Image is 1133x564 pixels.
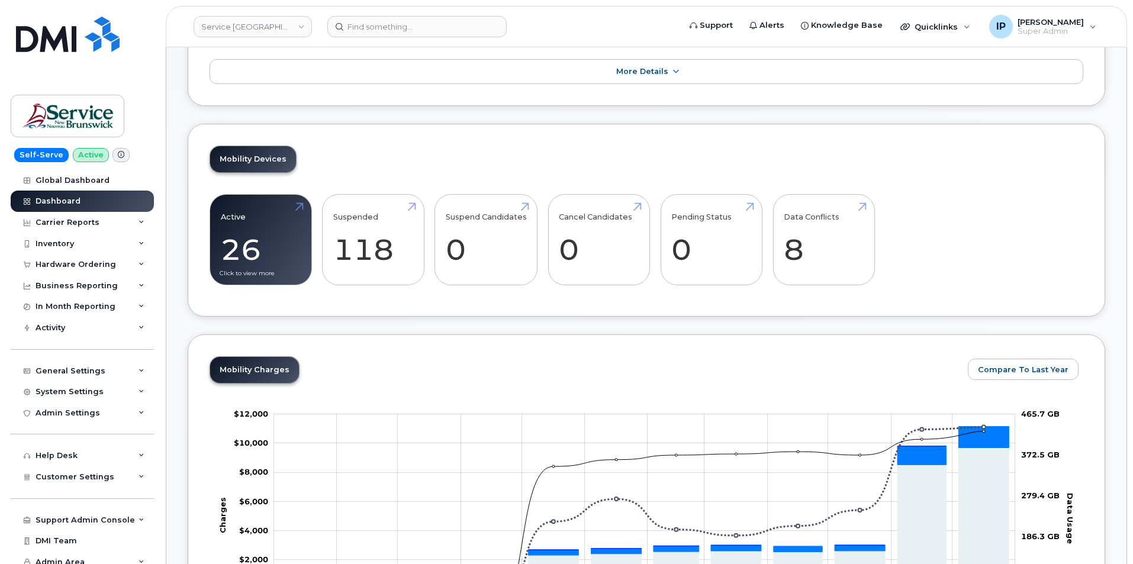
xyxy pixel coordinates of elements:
a: Pending Status 0 [671,201,751,279]
div: Quicklinks [892,15,978,38]
a: Service New Brunswick (SNB) [194,16,312,37]
tspan: Charges [218,497,227,533]
tspan: $6,000 [239,496,268,505]
a: Suspend Candidates 0 [446,201,527,279]
a: Alerts [741,14,793,37]
span: Super Admin [1018,27,1084,36]
span: [PERSON_NAME] [1018,17,1084,27]
tspan: $12,000 [234,408,268,418]
a: Mobility Charges [210,357,299,383]
tspan: $8,000 [239,467,268,476]
span: Alerts [759,20,784,31]
g: $0 [234,408,268,418]
tspan: $4,000 [239,525,268,534]
span: Quicklinks [915,22,958,31]
a: Support [681,14,741,37]
span: More Details [616,67,668,76]
input: Find something... [327,16,507,37]
tspan: Data Usage [1066,492,1075,543]
tspan: $10,000 [234,437,268,447]
tspan: 279.4 GB [1021,490,1060,499]
span: Support [700,20,733,31]
g: $0 [234,437,268,447]
button: Compare To Last Year [968,359,1079,380]
g: $0 [239,555,268,564]
span: IP [996,20,1006,34]
tspan: 465.7 GB [1021,408,1060,418]
span: Knowledge Base [811,20,883,31]
tspan: 372.5 GB [1021,449,1060,459]
tspan: 186.3 GB [1021,531,1060,540]
a: Data Conflicts 8 [784,201,864,279]
a: Knowledge Base [793,14,891,37]
a: Mobility Devices [210,146,296,172]
g: $0 [239,525,268,534]
tspan: $2,000 [239,555,268,564]
a: Cancel Candidates 0 [559,201,639,279]
a: Suspended 118 [333,201,413,279]
span: Compare To Last Year [978,364,1068,375]
div: Ione Partin [981,15,1105,38]
a: Active 26 [221,201,301,279]
g: $0 [239,496,268,505]
g: $0 [239,467,268,476]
